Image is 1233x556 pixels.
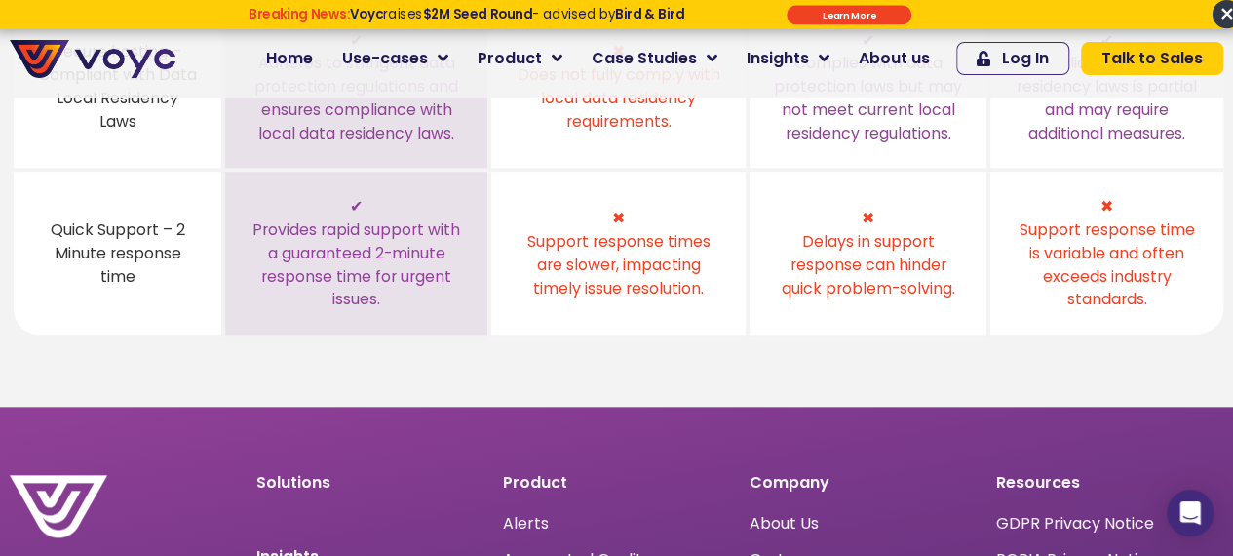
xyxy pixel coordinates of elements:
span: Insights [747,47,809,70]
span: ✖ Delays in support response can hinder quick problem-solving. [781,207,954,298]
strong: Breaking News: [249,5,350,23]
a: Insights [732,39,844,78]
span: Use-cases [342,47,428,70]
span: ✖ Support response times are slower, impacting timely issue resolution. [526,207,710,298]
a: Home [251,39,328,78]
div: Open Intercom Messenger [1167,490,1214,536]
span: ✖ Does not fully comply with local data residency requirements. [517,40,719,132]
span: ✔ Adheres to stringent data protection regulations and ensures compliance with local data residen... [254,29,458,144]
span: ✔ Complies with data protection laws but may not meet current local residency regulations. [774,29,962,144]
span: Log In [1002,51,1049,66]
p: Resources [996,475,1223,491]
a: Case Studies [577,39,732,78]
a: Solutions [256,471,330,494]
a: Product [463,39,577,78]
span: ✖ Support response time is variable and often exceeds industry standards. [1020,195,1195,310]
a: Talk to Sales [1081,42,1223,75]
img: voyc-full-logo [10,40,175,78]
div: Breaking News: Voyc raises $2M Seed Round - advised by Bird & Bird [182,6,750,37]
span: Product [478,47,542,70]
div: Submit [787,5,911,24]
span: Talk to Sales [1101,51,1203,66]
strong: Voyc [350,5,383,23]
span: Case Studies [592,47,697,70]
span: ✔ Compliance with data residency laws is partial and may require additional measures. [1017,29,1197,144]
span: raises - advised by [350,5,684,23]
span: Home [266,47,313,70]
div: Quick Support – 2 Minute response time [37,218,198,288]
p: Company [750,475,977,491]
a: Log In [956,42,1069,75]
strong: Bird & Bird [615,5,684,23]
p: Product [503,475,730,491]
a: About us [844,39,944,78]
span: ✔ Provides rapid support with a guaranteed 2-minute response time for urgent issues. [252,195,460,310]
a: Use-cases [328,39,463,78]
span: About us [859,47,930,70]
strong: $2M Seed Round [422,5,532,23]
